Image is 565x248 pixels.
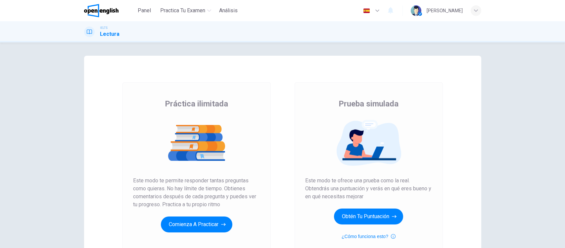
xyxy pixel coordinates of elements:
[427,7,463,15] div: [PERSON_NAME]
[362,8,371,13] img: es
[339,98,399,109] span: Prueba simulada
[158,5,214,17] button: Practica tu examen
[133,177,260,209] span: Este modo te permite responder tantas preguntas como quieras. No hay límite de tiempo. Obtienes c...
[160,7,205,15] span: Practica tu examen
[84,4,134,17] a: OpenEnglish logo
[134,5,155,17] button: Panel
[411,5,421,16] img: Profile picture
[165,98,228,109] span: Práctica ilimitada
[161,217,232,232] button: Comienza a practicar
[100,30,119,38] h1: Lectura
[100,26,108,30] span: IELTS
[219,7,238,15] span: Análisis
[138,7,151,15] span: Panel
[84,4,119,17] img: OpenEnglish logo
[305,177,432,201] span: Este modo te ofrece una prueba como la real. Obtendrás una puntuación y verás en qué eres bueno y...
[216,5,240,17] button: Análisis
[334,209,403,224] button: Obtén tu puntuación
[342,232,396,240] button: ¿Cómo funciona esto?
